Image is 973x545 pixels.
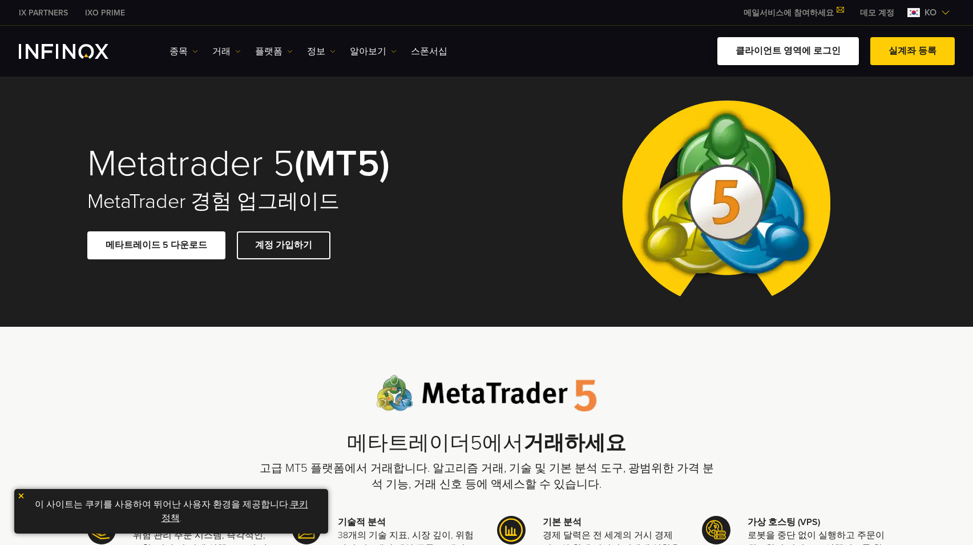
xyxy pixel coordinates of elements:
[259,460,715,492] p: 고급 MT5 플랫폼에서 거래합니다. 알고리즘 거래, 기술 및 기본 분석 도구, 광범위한 가격 분석 기능, 거래 신호 등에 액세스할 수 있습니다.
[76,7,134,19] a: INFINOX
[376,375,597,412] img: Meta Trader 5 logo
[169,45,198,58] a: 종목
[237,231,330,259] a: 계정 가입하기
[350,45,397,58] a: 알아보기
[294,141,390,186] strong: (MT5)
[523,431,626,455] strong: 거래하세요
[87,189,471,214] h2: MetaTrader 경험 업그레이드
[717,37,859,65] a: 클라이언트 영역에 로그인
[702,516,730,544] img: Meta Trader 5 icon
[497,516,526,544] img: Meta Trader 5 icon
[851,7,903,19] a: INFINOX MENU
[543,516,582,528] strong: 기본 분석
[17,492,25,500] img: yellow close icon
[19,44,135,59] a: INFINOX Logo
[212,45,241,58] a: 거래
[920,6,941,19] span: ko
[20,495,322,528] p: 이 사이트는 쿠키를 사용하여 뛰어난 사용자 환경을 제공합니다. .
[338,516,386,528] strong: 기술적 분석
[411,45,447,58] a: 스폰서십
[255,45,293,58] a: 플랫폼
[87,145,471,183] h1: Metatrader 5
[307,45,336,58] a: 정보
[735,8,851,18] a: 메일서비스에 참여하세요
[870,37,955,65] a: 실계좌 등록
[10,7,76,19] a: INFINOX
[259,431,715,456] h2: 메타트레이더5에서
[748,516,820,528] strong: 가상 호스팅 (VPS)
[613,77,839,327] img: Meta Trader 5
[87,231,225,259] a: 메타트레이드 5 다운로드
